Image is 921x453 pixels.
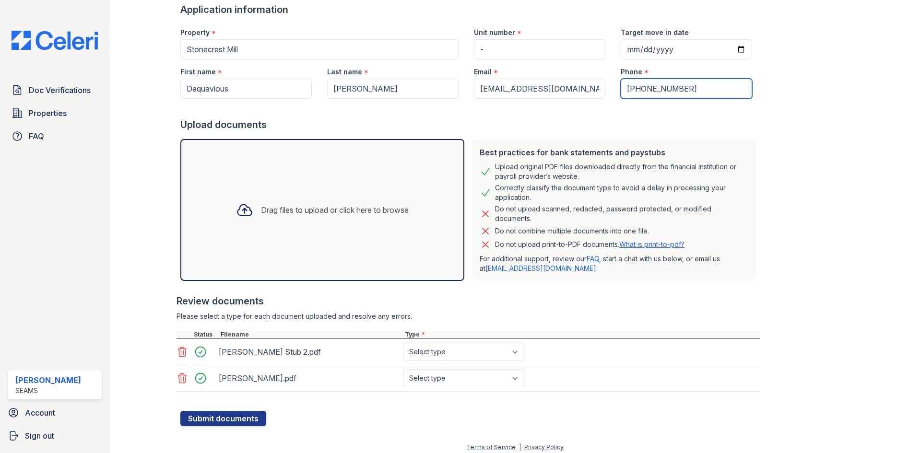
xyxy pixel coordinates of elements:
[495,183,748,202] div: Correctly classify the document type to avoid a delay in processing your application.
[261,204,409,216] div: Drag files to upload or click here to browse
[29,107,67,119] span: Properties
[8,81,102,100] a: Doc Verifications
[587,255,599,263] a: FAQ
[495,204,748,223] div: Do not upload scanned, redacted, password protected, or modified documents.
[15,374,81,386] div: [PERSON_NAME]
[480,254,748,273] p: For additional support, review our , start a chat with us below, or email us at
[25,430,54,441] span: Sign out
[619,240,685,248] a: What is print-to-pdf?
[621,28,689,37] label: Target move in date
[621,67,642,77] label: Phone
[8,104,102,123] a: Properties
[4,31,106,50] img: CE_Logo_Blue-a8612792a0a2168367f1c8372b55b34899dd931a85d93a1a3d3e32e68fde9ad4.png
[327,67,362,77] label: Last name
[180,3,760,16] div: Application information
[519,443,521,451] div: |
[495,225,649,237] div: Do not combine multiple documents into one file.
[8,127,102,146] a: FAQ
[15,386,81,395] div: SEAMS
[219,371,399,386] div: [PERSON_NAME].pdf
[29,84,91,96] span: Doc Verifications
[474,28,515,37] label: Unit number
[177,294,760,308] div: Review documents
[177,312,760,321] div: Please select a type for each document uploaded and resolve any errors.
[403,331,760,338] div: Type
[180,28,210,37] label: Property
[480,147,748,158] div: Best practices for bank statements and paystubs
[524,443,564,451] a: Privacy Policy
[219,344,399,360] div: [PERSON_NAME] Stub 2.pdf
[180,67,216,77] label: First name
[180,411,266,426] button: Submit documents
[219,331,403,338] div: Filename
[180,118,760,131] div: Upload documents
[474,67,492,77] label: Email
[4,403,106,422] a: Account
[192,331,219,338] div: Status
[25,407,55,418] span: Account
[4,426,106,445] a: Sign out
[29,130,44,142] span: FAQ
[495,162,748,181] div: Upload original PDF files downloaded directly from the financial institution or payroll provider’...
[495,240,685,249] p: Do not upload print-to-PDF documents.
[485,264,596,272] a: [EMAIL_ADDRESS][DOMAIN_NAME]
[467,443,516,451] a: Terms of Service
